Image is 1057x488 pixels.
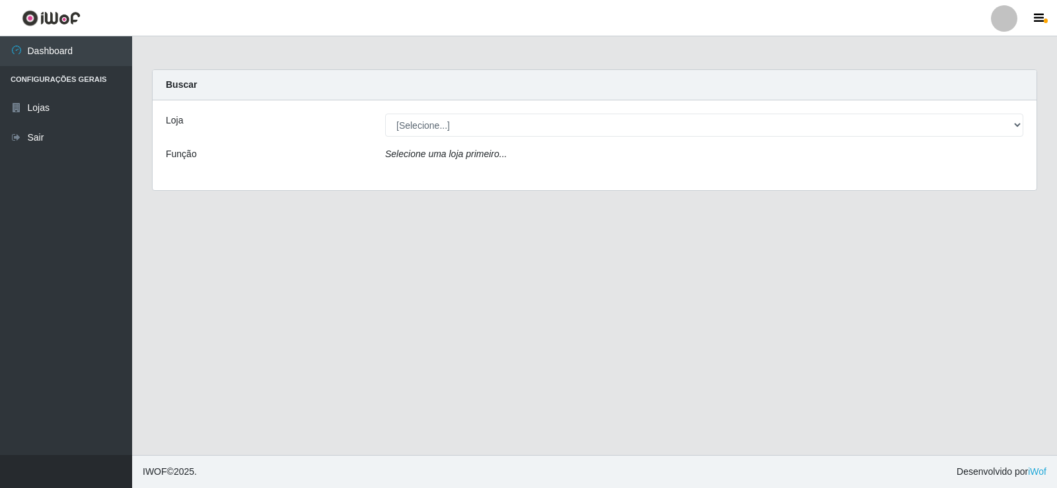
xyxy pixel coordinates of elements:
[143,465,197,479] span: © 2025 .
[957,465,1046,479] span: Desenvolvido por
[166,79,197,90] strong: Buscar
[166,147,197,161] label: Função
[22,10,81,26] img: CoreUI Logo
[1028,466,1046,477] a: iWof
[385,149,507,159] i: Selecione uma loja primeiro...
[166,114,183,127] label: Loja
[143,466,167,477] span: IWOF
